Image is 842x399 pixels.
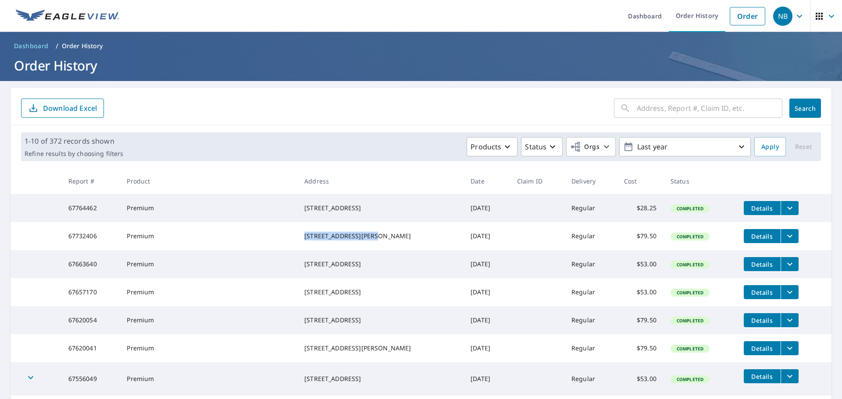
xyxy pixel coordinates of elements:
td: Regular [564,250,617,278]
td: [DATE] [464,278,510,306]
button: filesDropdownBtn-67764462 [781,201,799,215]
td: $79.50 [617,334,664,362]
span: Orgs [570,141,599,152]
button: detailsBtn-67764462 [744,201,781,215]
td: Premium [120,334,297,362]
span: Completed [671,233,709,240]
span: Search [796,104,814,113]
a: Order [730,7,765,25]
td: Premium [120,222,297,250]
td: Regular [564,306,617,334]
th: Address [297,168,464,194]
span: Details [749,344,775,353]
td: 67732406 [61,222,120,250]
td: Premium [120,362,297,395]
td: $53.00 [617,362,664,395]
td: [DATE] [464,334,510,362]
span: Details [749,232,775,240]
button: Last year [619,137,751,156]
td: 67657170 [61,278,120,306]
span: Apply [761,141,779,152]
button: filesDropdownBtn-67620041 [781,341,799,355]
div: [STREET_ADDRESS] [304,204,457,212]
button: detailsBtn-67663640 [744,257,781,271]
button: filesDropdownBtn-67657170 [781,285,799,299]
span: Completed [671,318,709,324]
td: 67620054 [61,306,120,334]
div: [STREET_ADDRESS] [304,260,457,268]
div: [STREET_ADDRESS][PERSON_NAME] [304,232,457,240]
a: Dashboard [11,39,52,53]
button: detailsBtn-67732406 [744,229,781,243]
td: [DATE] [464,306,510,334]
span: Completed [671,205,709,212]
span: Completed [671,290,709,296]
td: [DATE] [464,362,510,395]
td: [DATE] [464,194,510,222]
p: Last year [634,139,736,155]
p: Products [471,141,501,152]
td: Regular [564,222,617,250]
td: 67620041 [61,334,120,362]
td: $28.25 [617,194,664,222]
li: / [56,41,58,51]
td: 67663640 [61,250,120,278]
button: detailsBtn-67556049 [744,369,781,383]
th: Date [464,168,510,194]
div: [STREET_ADDRESS] [304,316,457,325]
span: Details [749,316,775,325]
th: Status [664,168,737,194]
nav: breadcrumb [11,39,831,53]
td: $79.50 [617,306,664,334]
button: filesDropdownBtn-67663640 [781,257,799,271]
span: Details [749,372,775,381]
p: Order History [62,42,103,50]
button: Status [521,137,563,156]
th: Cost [617,168,664,194]
td: Premium [120,250,297,278]
span: Completed [671,261,709,268]
button: filesDropdownBtn-67620054 [781,313,799,327]
td: $53.00 [617,278,664,306]
td: $79.50 [617,222,664,250]
td: Regular [564,278,617,306]
button: detailsBtn-67620054 [744,313,781,327]
div: [STREET_ADDRESS] [304,374,457,383]
button: Download Excel [21,99,104,118]
td: Regular [564,334,617,362]
button: Search [789,99,821,118]
button: Products [467,137,517,156]
th: Claim ID [510,168,564,194]
button: detailsBtn-67657170 [744,285,781,299]
p: 1-10 of 372 records shown [25,136,123,146]
div: NB [773,7,792,26]
th: Report # [61,168,120,194]
button: detailsBtn-67620041 [744,341,781,355]
div: [STREET_ADDRESS][PERSON_NAME] [304,344,457,353]
button: Orgs [566,137,616,156]
button: Apply [754,137,786,156]
span: Completed [671,346,709,352]
th: Product [120,168,297,194]
td: Regular [564,194,617,222]
button: filesDropdownBtn-67732406 [781,229,799,243]
span: Completed [671,376,709,382]
td: [DATE] [464,222,510,250]
h1: Order History [11,56,831,74]
td: $53.00 [617,250,664,278]
span: Details [749,204,775,212]
p: Refine results by choosing filters [25,150,123,158]
img: EV Logo [16,10,119,23]
button: filesDropdownBtn-67556049 [781,369,799,383]
td: Premium [120,194,297,222]
td: 67556049 [61,362,120,395]
td: [DATE] [464,250,510,278]
th: Delivery [564,168,617,194]
td: 67764462 [61,194,120,222]
span: Details [749,288,775,297]
span: Dashboard [14,42,49,50]
div: [STREET_ADDRESS] [304,288,457,297]
td: Regular [564,362,617,395]
p: Status [525,141,546,152]
span: Details [749,260,775,268]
